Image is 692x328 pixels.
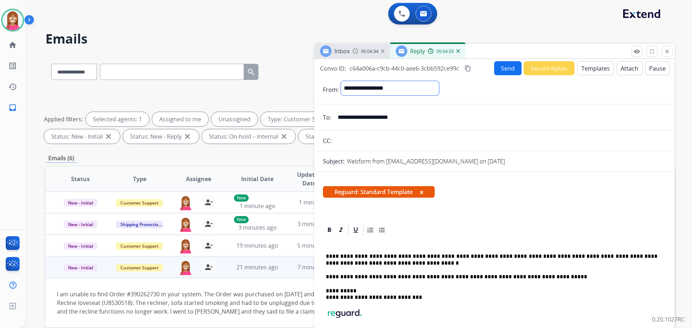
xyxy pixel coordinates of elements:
p: Applied filters: [44,115,83,123]
h2: Emails [45,32,675,46]
mat-icon: home [8,41,17,49]
button: Send [494,61,522,75]
span: 00:04:33 [436,49,454,54]
button: Attach [617,61,642,75]
button: Pause [645,61,670,75]
mat-icon: content_copy [465,65,471,72]
mat-icon: close [664,48,670,55]
span: Reguard: Standard Template [323,186,435,198]
div: Status: On-hold - Customer [298,129,397,144]
span: 1 minute ago [299,198,334,206]
div: Italic [336,225,346,235]
span: c64a006a-c9cb-44c0-aee6-3cbb592ce99c [350,64,459,72]
mat-icon: remove_red_eye [634,48,640,55]
p: CC: [323,136,332,145]
mat-icon: list_alt [8,62,17,70]
div: Bullet List [377,225,387,235]
div: Assigned to me [152,112,208,126]
div: Type: Customer Support [261,112,352,126]
mat-icon: person_remove [204,241,213,250]
button: Templates [577,61,614,75]
mat-icon: history [8,82,17,91]
p: Emails (6) [45,154,77,163]
span: Assignee [186,175,211,183]
p: Convo ID: [320,64,346,73]
mat-icon: close [104,132,113,141]
span: Customer Support [116,199,163,207]
span: Type [133,175,146,183]
mat-icon: search [247,68,256,76]
span: New - Initial [64,242,97,250]
span: 19 minutes ago [236,242,278,250]
div: Status: New - Reply [123,129,199,144]
div: Selected agents: 1 [86,112,149,126]
span: 7 minutes ago [297,263,336,271]
span: New - Initial [64,264,97,271]
span: Customer Support [116,242,163,250]
div: I am unable to find Order #390262730 in your system. The Order was purchased on [DATE] and includ... [57,290,545,316]
span: 5 minutes ago [297,242,336,250]
span: 3 minutes ago [297,220,336,228]
div: Bold [324,225,335,235]
span: New - Initial [64,221,97,228]
mat-icon: close [183,132,192,141]
span: Customer Support [116,264,163,271]
img: agent-avatar [178,260,193,275]
div: Underline [350,225,361,235]
mat-icon: close [280,132,288,141]
span: 00:04:34 [361,49,378,54]
mat-icon: person_remove [204,198,213,207]
button: Secure Notes [524,61,575,75]
span: Inbox [334,47,350,55]
div: Unassigned [211,112,258,126]
p: From: [323,85,339,94]
span: Initial Date [241,175,274,183]
mat-icon: fullscreen [649,48,655,55]
span: Updated Date [293,170,326,188]
span: Status [71,175,90,183]
mat-icon: inbox [8,103,17,112]
p: New [234,216,249,223]
img: agent-avatar [178,195,193,210]
p: Webform from [EMAIL_ADDRESS][DOMAIN_NAME] on [DATE] [347,157,505,166]
p: 0.20.1027RC [652,315,685,324]
div: Status: On-hold – Internal [202,129,296,144]
button: x [420,188,423,196]
mat-icon: person_remove [204,220,213,228]
span: 1 minute ago [240,202,275,210]
span: 21 minutes ago [236,263,278,271]
span: New - Initial [64,199,97,207]
span: Reply [410,47,425,55]
div: Ordered List [365,225,376,235]
div: Status: New - Initial [44,129,120,144]
span: 3 minutes ago [238,224,277,232]
p: To: [323,113,331,122]
p: Subject: [323,157,345,166]
img: avatar [3,10,23,30]
img: agent-avatar [178,217,193,232]
mat-icon: person_remove [204,263,213,271]
p: New [234,194,249,202]
span: Shipping Protection [116,221,165,228]
img: agent-avatar [178,238,193,253]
